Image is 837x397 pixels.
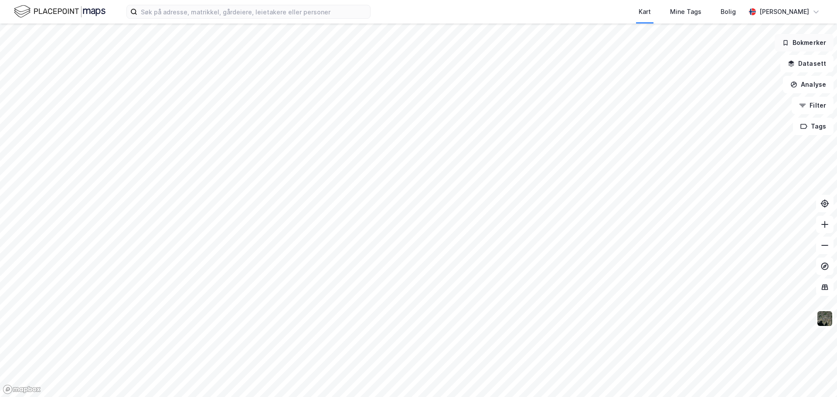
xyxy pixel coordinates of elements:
[721,7,736,17] div: Bolig
[792,97,834,114] button: Filter
[759,7,809,17] div: [PERSON_NAME]
[14,4,105,19] img: logo.f888ab2527a4732fd821a326f86c7f29.svg
[780,55,834,72] button: Datasett
[775,34,834,51] button: Bokmerker
[793,118,834,135] button: Tags
[137,5,370,18] input: Søk på adresse, matrikkel, gårdeiere, leietakere eller personer
[639,7,651,17] div: Kart
[793,355,837,397] iframe: Chat Widget
[793,355,837,397] div: Kontrollprogram for chat
[817,310,833,327] img: 9k=
[670,7,701,17] div: Mine Tags
[783,76,834,93] button: Analyse
[3,384,41,394] a: Mapbox homepage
